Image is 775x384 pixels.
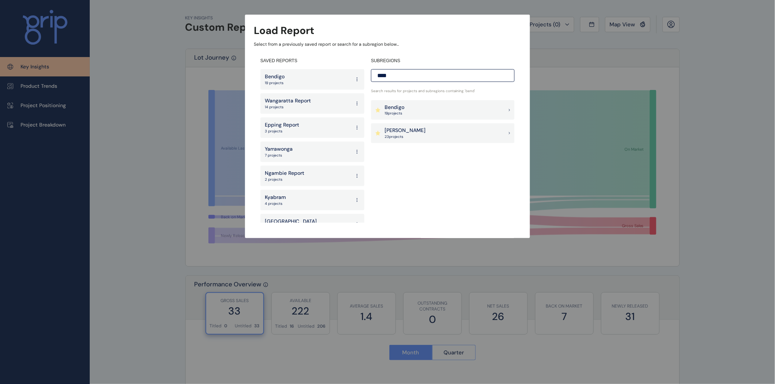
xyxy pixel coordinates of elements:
p: 19 projects [265,80,285,86]
p: Search results for projects and subregions containing ' bend ' [371,89,515,94]
p: [GEOGRAPHIC_DATA] [265,218,317,225]
p: 19 project s [385,111,404,116]
h4: SUBREGIONS [371,58,515,64]
p: 2 projects [265,177,304,182]
p: 4 projects [265,201,286,206]
p: Wangaratta Report [265,97,311,105]
p: Select from a previously saved report or search for a subregion below... [254,41,521,48]
p: Bendigo [385,104,404,111]
p: Ngambie Report [265,170,304,177]
h3: Load Report [254,23,314,38]
p: Epping Report [265,121,299,129]
p: 23 project s [385,134,426,139]
p: Kyabram [265,194,286,201]
p: Yarrawonga [265,146,293,153]
p: [PERSON_NAME] [385,127,426,134]
p: 7 projects [265,153,293,158]
p: Bendigo [265,73,285,80]
p: 3 projects [265,129,299,134]
p: 14 projects [265,105,311,110]
h4: SAVED REPORTS [260,58,364,64]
